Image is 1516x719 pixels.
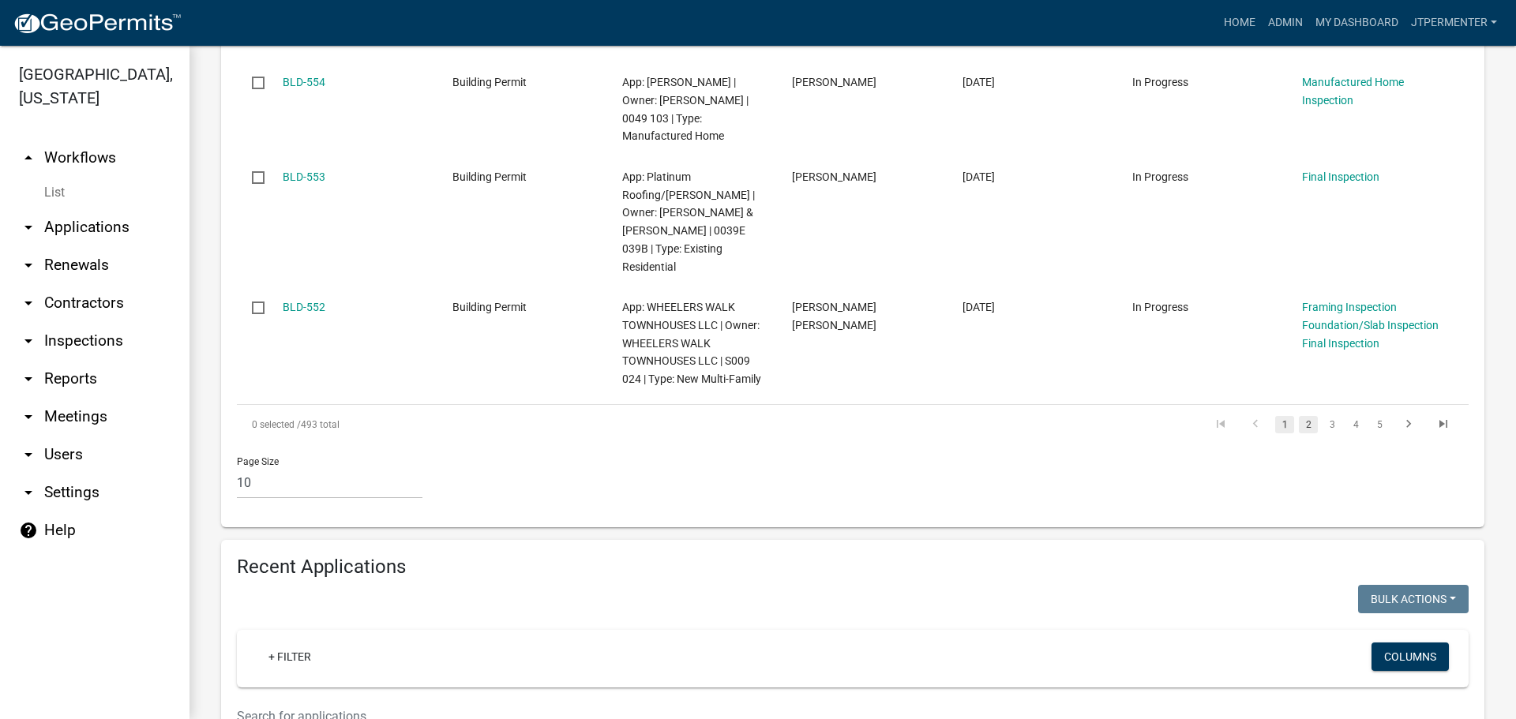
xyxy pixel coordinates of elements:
a: Home [1218,8,1262,38]
a: Manufactured Home Inspection [1302,76,1404,107]
button: Bulk Actions [1358,585,1469,613]
span: 09/08/2025 [963,76,995,88]
span: In Progress [1132,301,1188,313]
i: arrow_drop_down [19,445,38,464]
div: 493 total [237,405,723,444]
li: page 3 [1320,411,1344,438]
a: jtpermenter [1405,8,1503,38]
span: David Browning [792,76,876,88]
a: 5 [1370,416,1389,433]
span: seth joseph carlo [792,301,876,331]
span: CODY PERKINS [792,170,876,183]
a: Admin [1262,8,1309,38]
a: 3 [1323,416,1342,433]
span: App: Fernanda Solorio | Owner: JACOBO LORENA SOLORIO | 0049 103 | Type: Manufactured Home [622,76,749,142]
span: App: Platinum Roofing/Cody Perkins | Owner: BOHRER MARK G & MARY M | 0039E 039B | Type: Existing ... [622,170,755,273]
li: page 5 [1368,411,1391,438]
a: 1 [1275,416,1294,433]
i: arrow_drop_down [19,407,38,426]
span: Building Permit [452,76,527,88]
a: BLD-552 [283,301,325,313]
i: arrow_drop_down [19,483,38,502]
span: In Progress [1132,170,1188,183]
a: Final Inspection [1302,337,1379,350]
a: 2 [1299,416,1318,433]
span: App: WHEELERS WALK TOWNHOUSES LLC | Owner: WHEELERS WALK TOWNHOUSES LLC | S009 024 | Type: New Mu... [622,301,761,385]
a: 4 [1346,416,1365,433]
li: page 1 [1273,411,1296,438]
i: arrow_drop_down [19,294,38,313]
li: page 4 [1344,411,1368,438]
a: Foundation/Slab Inspection [1302,319,1439,331]
i: arrow_drop_up [19,148,38,167]
span: Building Permit [452,301,527,313]
button: Columns [1372,642,1449,671]
i: arrow_drop_down [19,256,38,275]
li: page 2 [1296,411,1320,438]
span: In Progress [1132,76,1188,88]
a: go to next page [1394,416,1424,433]
a: My Dashboard [1309,8,1405,38]
h4: Recent Applications [237,556,1469,579]
a: BLD-553 [283,170,325,183]
i: arrow_drop_down [19,369,38,388]
a: Final Inspection [1302,170,1379,183]
i: help [19,521,38,540]
span: 0 selected / [252,419,301,430]
i: arrow_drop_down [19,218,38,237]
span: 09/04/2025 [963,301,995,313]
a: Framing Inspection [1302,301,1397,313]
span: Building Permit [452,170,527,183]
a: go to first page [1206,416,1236,433]
a: + Filter [256,642,324,671]
a: go to previous page [1240,416,1270,433]
a: go to last page [1428,416,1458,433]
a: BLD-554 [283,76,325,88]
span: 09/04/2025 [963,170,995,183]
i: arrow_drop_down [19,331,38,350]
